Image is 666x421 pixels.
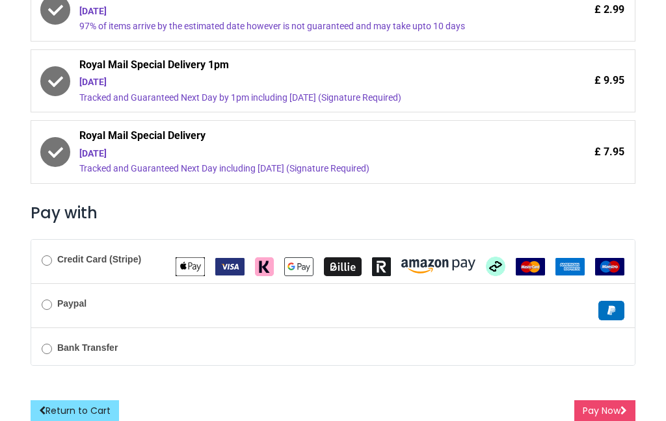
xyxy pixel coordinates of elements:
[486,261,505,271] span: Afterpay Clearpay
[486,257,505,276] img: Afterpay Clearpay
[284,261,313,271] span: Google Pay
[79,129,515,147] span: Royal Mail Special Delivery
[372,257,391,276] img: Revolut Pay
[372,261,391,271] span: Revolut Pay
[595,258,624,275] img: Maestro
[324,257,362,276] img: Billie
[79,20,515,33] div: 97% of items arrive by the estimated date however is not guaranteed and may take upto 10 days
[79,162,515,175] div: Tracked and Guaranteed Next Day including [DATE] (Signature Required)
[555,261,585,271] span: American Express
[79,147,515,160] div: [DATE]
[79,76,515,89] div: [DATE]
[594,145,624,159] span: £ 7.95
[284,257,313,276] img: Google Pay
[516,261,545,271] span: MasterCard
[598,305,624,315] span: Paypal
[598,301,624,320] img: Paypal
[57,298,87,309] b: Paypal
[79,92,515,105] div: Tracked and Guaranteed Next Day by 1pm including [DATE] (Signature Required)
[42,255,52,266] input: Credit Card (Stripe)
[57,342,118,353] b: Bank Transfer
[401,259,475,274] img: Amazon Pay
[79,58,515,76] span: Royal Mail Special Delivery 1pm
[79,5,515,18] div: [DATE]
[176,257,205,276] img: Apple Pay
[215,258,245,275] img: VISA
[324,261,362,271] span: Billie
[594,73,624,88] span: £ 9.95
[215,261,245,271] span: VISA
[594,3,624,17] span: £ 2.99
[31,202,635,223] h3: Pay with
[42,344,52,354] input: Bank Transfer
[255,261,274,271] span: Klarna
[176,261,205,271] span: Apple Pay
[255,257,274,276] img: Klarna
[555,258,585,275] img: American Express
[42,300,52,310] input: Paypal
[401,261,475,271] span: Amazon Pay
[516,258,545,275] img: MasterCard
[57,254,141,264] b: Credit Card (Stripe)
[595,261,624,271] span: Maestro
